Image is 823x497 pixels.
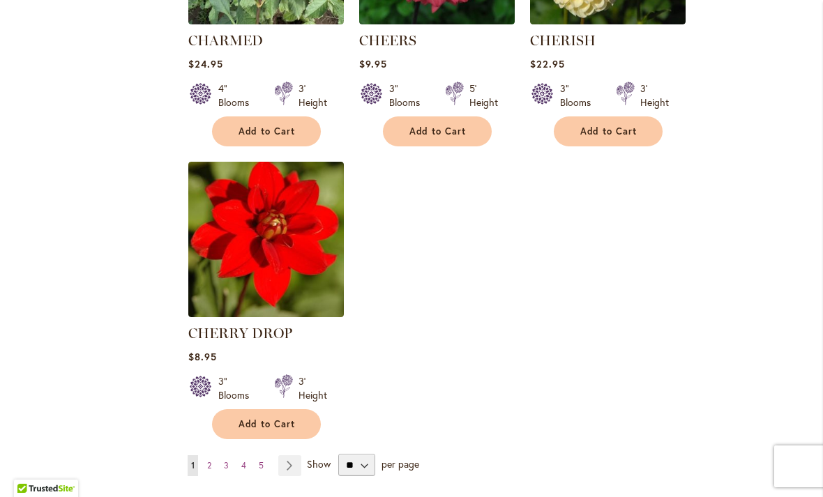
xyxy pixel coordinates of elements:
span: per page [382,457,419,471]
button: Add to Cart [212,409,321,439]
span: $24.95 [188,57,223,70]
a: CHERISH [530,32,596,49]
span: $9.95 [359,57,387,70]
a: 4 [238,455,250,476]
a: 5 [255,455,267,476]
span: 5 [259,460,264,471]
span: 2 [207,460,211,471]
span: Show [307,457,331,471]
div: 5' Height [469,82,498,109]
a: CHERRY DROP [188,307,344,320]
a: CHEERS [359,32,416,49]
span: Add to Cart [239,418,296,430]
a: 2 [204,455,215,476]
a: CHEERS [359,14,515,27]
iframe: Launch Accessibility Center [10,448,50,487]
button: Add to Cart [212,116,321,146]
span: 1 [191,460,195,471]
span: 3 [224,460,229,471]
img: CHERRY DROP [188,162,344,317]
span: 4 [241,460,246,471]
a: CHERISH [530,14,686,27]
div: 3" Blooms [560,82,599,109]
a: CHARMED [188,14,344,27]
span: Add to Cart [580,125,637,137]
span: $8.95 [188,350,217,363]
div: 3' Height [640,82,669,109]
button: Add to Cart [383,116,492,146]
div: 3" Blooms [389,82,428,109]
span: Add to Cart [239,125,296,137]
a: CHERRY DROP [188,325,292,342]
div: 4" Blooms [218,82,257,109]
span: $22.95 [530,57,565,70]
button: Add to Cart [554,116,663,146]
span: Add to Cart [409,125,467,137]
div: 3" Blooms [218,374,257,402]
a: 3 [220,455,232,476]
a: CHARMED [188,32,263,49]
div: 3' Height [299,82,327,109]
div: 3' Height [299,374,327,402]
